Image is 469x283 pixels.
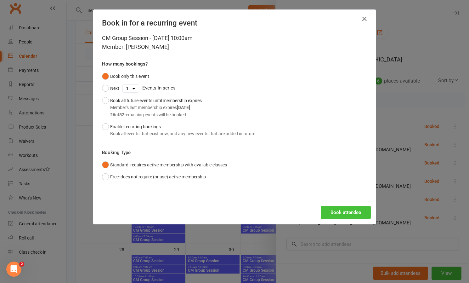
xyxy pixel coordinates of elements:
[102,121,255,140] button: Enable recurring bookingsBook all events that exist now, and any new events that are added in future
[110,130,255,137] div: Book all events that exist now, and any new events that are added in future
[102,34,367,51] div: CM Group Session - [DATE] 10:00am Member: [PERSON_NAME]
[321,206,371,219] button: Book attendee
[6,262,21,277] iframe: Intercom live chat
[110,112,115,117] strong: 26
[110,104,202,111] div: Member's last membership expires
[110,111,202,118] div: of remaining events will be booked.
[177,105,190,110] strong: [DATE]
[102,60,148,68] label: How many bookings?
[19,262,24,267] span: 2
[102,19,367,27] h4: Book in for a recurring event
[119,112,124,117] strong: 52
[102,82,367,94] div: Events in series
[359,14,370,24] button: Close
[102,159,227,171] button: Standard: requires active membership with available classes
[102,171,206,183] button: Free: does not require (or use) active membership
[102,70,149,82] button: Book only this event
[102,95,202,121] button: Book all future events until membership expiresMember's last membership expires[DATE]26of52remain...
[102,149,131,156] label: Booking Type
[102,82,119,94] button: Next
[110,97,202,118] div: Book all future events until membership expires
